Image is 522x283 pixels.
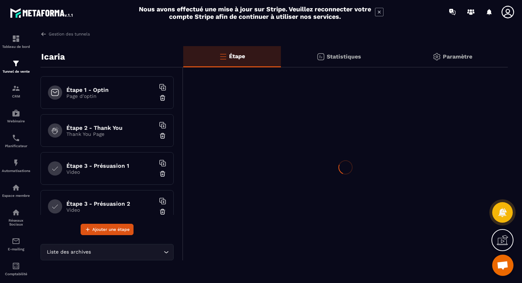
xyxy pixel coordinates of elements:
[20,11,35,17] div: v 4.0.24
[81,41,86,47] img: tab_keywords_by_traffic_grey.svg
[2,79,30,104] a: formationformationCRM
[219,52,227,61] img: bars-o.4a397970.svg
[66,169,155,175] p: Video
[12,134,20,142] img: scheduler
[66,124,155,131] h6: Étape 2 - Thank You
[2,203,30,232] a: social-networksocial-networkRéseaux Sociaux
[2,104,30,128] a: automationsautomationsWebinaire
[45,248,92,256] span: Liste des archives
[12,159,20,167] img: automations
[12,208,20,217] img: social-network
[159,170,166,177] img: trash
[2,128,30,153] a: schedulerschedulerPlanificateur
[2,153,30,178] a: automationsautomationsAutomatisations
[40,244,174,260] div: Search for option
[159,132,166,139] img: trash
[2,247,30,251] p: E-mailing
[12,84,20,93] img: formation
[2,119,30,123] p: Webinaire
[2,218,30,226] p: Réseaux Sociaux
[66,207,155,213] p: Video
[159,94,166,101] img: trash
[11,18,17,24] img: website_grey.svg
[159,208,166,215] img: trash
[2,256,30,281] a: accountantaccountantComptabilité
[443,53,472,60] p: Paramètre
[88,42,109,46] div: Mots-clés
[66,200,155,207] h6: Étape 3 - Présuasion 2
[229,53,245,60] p: Étape
[41,50,65,64] p: Icaria
[2,232,30,256] a: emailemailE-mailing
[2,29,30,54] a: formationformationTableau de bord
[327,53,361,60] p: Statistiques
[12,109,20,117] img: automations
[66,162,155,169] h6: Étape 3 - Présuasion 1
[29,41,34,47] img: tab_domain_overview_orange.svg
[2,178,30,203] a: automationsautomationsEspace membre
[12,34,20,43] img: formation
[37,42,55,46] div: Domaine
[2,94,30,98] p: CRM
[66,131,155,137] p: Thank You Page
[81,224,134,235] button: Ajouter une étape
[2,45,30,49] p: Tableau de bord
[2,70,30,73] p: Tunnel de vente
[138,5,371,20] h2: Nous avons effectué une mise à jour sur Stripe. Veuillez reconnecter votre compte Stripe afin de ...
[12,262,20,270] img: accountant
[11,11,17,17] img: logo_orange.svg
[12,183,20,192] img: automations
[2,272,30,276] p: Comptabilité
[66,87,155,93] h6: Étape 1 - Optin
[433,52,441,61] img: setting-gr.5f69749f.svg
[2,144,30,148] p: Planificateur
[2,54,30,79] a: formationformationTunnel de vente
[12,237,20,245] img: email
[92,226,130,233] span: Ajouter une étape
[18,18,80,24] div: Domaine: [DOMAIN_NAME]
[66,93,155,99] p: Page d'optin
[12,59,20,68] img: formation
[10,6,74,19] img: logo
[492,255,513,276] a: Ouvrir le chat
[2,169,30,173] p: Automatisations
[2,194,30,198] p: Espace membre
[40,31,47,37] img: arrow
[92,248,162,256] input: Search for option
[40,31,90,37] a: Gestion des tunnels
[316,52,325,61] img: stats.20deebd0.svg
